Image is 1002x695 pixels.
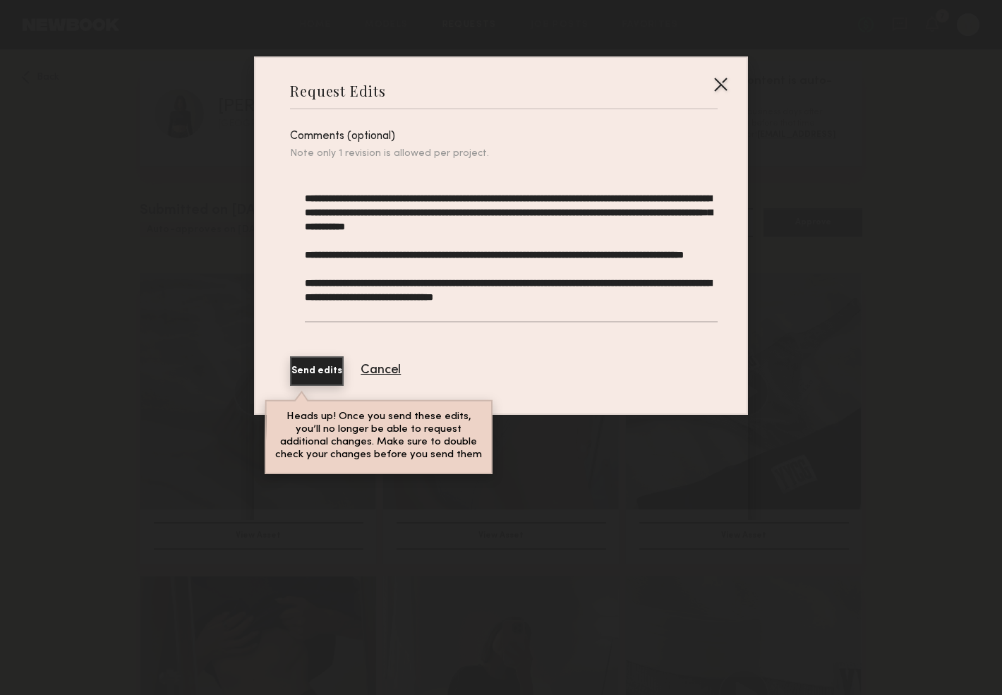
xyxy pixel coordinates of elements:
[290,131,718,143] div: Comments (optional)
[361,364,401,377] button: Cancel
[290,148,718,160] div: Note only 1 revision is allowed per project.
[275,410,482,461] p: Heads up! Once you send these edits, you’ll no longer be able to request additional changes. Make...
[290,356,344,386] button: Send edits
[290,81,385,100] div: Request Edits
